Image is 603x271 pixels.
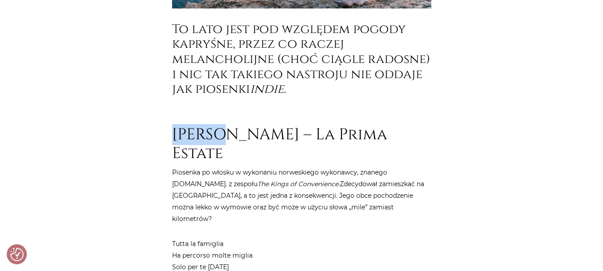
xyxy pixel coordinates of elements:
button: Preferencje co do zgód [10,248,24,261]
img: Revisit consent button [10,248,24,261]
em: indie. [250,81,286,97]
p: Piosenka po włosku w wykonaniu norweskiego wykonawcy, znanego [DOMAIN_NAME]. z zespołu Zdecydował... [172,167,431,225]
em: The Kings of Convenience. [257,180,340,188]
h1: [PERSON_NAME] – La Prima Estate [172,125,431,163]
h2: To lato jest pod względem pogody kapryśne, przez co raczej melancholijne (choć ciągle radosne) i ... [172,22,431,97]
